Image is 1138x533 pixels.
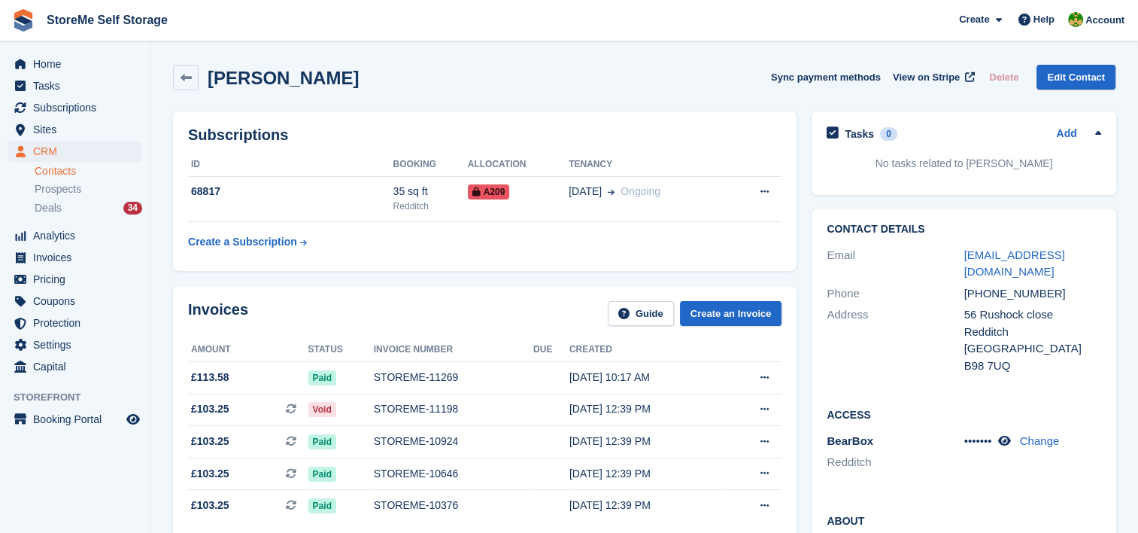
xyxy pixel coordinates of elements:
a: Prospects [35,181,142,197]
span: Subscriptions [33,97,123,118]
span: A209 [468,184,510,199]
span: Deals [35,201,62,215]
span: £103.25 [191,434,229,449]
span: Pricing [33,269,123,290]
div: [DATE] 12:39 PM [569,498,722,513]
span: Storefront [14,390,150,405]
div: [DATE] 10:17 AM [569,370,722,385]
span: ••••••• [964,434,991,447]
div: 0 [880,127,897,141]
span: Paid [308,467,336,482]
span: Sites [33,119,123,140]
a: Change [1020,434,1060,447]
div: Address [827,306,964,374]
span: Invoices [33,247,123,268]
div: 68817 [188,184,393,199]
a: menu [8,312,142,334]
span: Capital [33,356,123,377]
span: Analytics [33,225,123,246]
span: Settings [33,334,123,355]
div: [DATE] 12:39 PM [569,401,722,417]
th: Invoice number [374,338,533,362]
div: B98 7UQ [964,358,1100,375]
button: Delete [983,65,1024,90]
a: menu [8,225,142,246]
div: [PHONE_NUMBER] [964,285,1100,303]
th: Allocation [468,153,569,177]
div: STOREME-10924 [374,434,533,449]
th: Amount [188,338,308,362]
div: STOREME-11269 [374,370,533,385]
span: Paid [308,370,336,385]
span: BearBox [827,434,873,447]
span: Prospects [35,182,81,196]
span: Help [1033,12,1055,27]
div: Email [827,247,964,281]
a: menu [8,247,142,268]
span: Void [308,402,336,417]
div: 34 [123,202,142,215]
span: CRM [33,141,123,162]
a: Edit Contact [1036,65,1115,90]
span: Protection [33,312,123,334]
img: StorMe [1068,12,1083,27]
a: menu [8,291,142,312]
span: Ongoing [621,185,660,197]
a: menu [8,97,142,118]
span: [DATE] [569,184,602,199]
h2: Contact Details [827,224,1100,236]
span: Account [1085,13,1124,28]
a: Create an Invoice [680,301,782,326]
button: Sync payment methods [771,65,881,90]
div: Redditch [393,199,468,213]
a: Contacts [35,164,142,178]
a: menu [8,141,142,162]
a: Create a Subscription [188,228,307,256]
p: No tasks related to [PERSON_NAME] [827,156,1100,172]
th: Tenancy [569,153,727,177]
span: £113.58 [191,370,229,385]
div: [DATE] 12:39 PM [569,434,722,449]
span: £103.25 [191,466,229,482]
a: [EMAIL_ADDRESS][DOMAIN_NAME] [964,248,1064,279]
th: Booking [393,153,468,177]
div: Phone [827,285,964,303]
a: menu [8,409,142,430]
span: Paid [308,498,336,513]
a: menu [8,269,142,290]
span: Tasks [33,75,123,96]
span: £103.25 [191,498,229,513]
a: Guide [608,301,674,326]
h2: About [827,513,1100,528]
div: [DATE] 12:39 PM [569,466,722,482]
div: 56 Rushock close [964,306,1100,324]
img: stora-icon-8386f47178a22dfd0bd8f6a31ec36ba5ce8667c1dd55bd0f319d3a0aa187defe.svg [12,9,35,32]
a: Deals 34 [35,200,142,216]
div: STOREME-11198 [374,401,533,417]
li: Redditch [827,454,964,471]
div: [GEOGRAPHIC_DATA] [964,340,1100,358]
h2: Tasks [845,127,874,141]
div: STOREME-10376 [374,498,533,513]
h2: Access [827,407,1100,422]
h2: Invoices [188,301,248,326]
span: Home [33,53,123,75]
div: STOREME-10646 [374,466,533,482]
a: Preview store [124,410,142,428]
a: menu [8,334,142,355]
a: menu [8,53,142,75]
span: Coupons [33,291,123,312]
th: Due [533,338,569,362]
a: Add [1056,126,1076,143]
a: View on Stripe [887,65,978,90]
span: View on Stripe [893,70,960,85]
span: Create [959,12,989,27]
div: Redditch [964,324,1100,341]
a: StoreMe Self Storage [41,8,174,32]
span: Booking Portal [33,409,123,430]
a: menu [8,75,142,96]
th: Created [569,338,722,362]
h2: [PERSON_NAME] [208,68,359,88]
th: Status [308,338,374,362]
th: ID [188,153,393,177]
